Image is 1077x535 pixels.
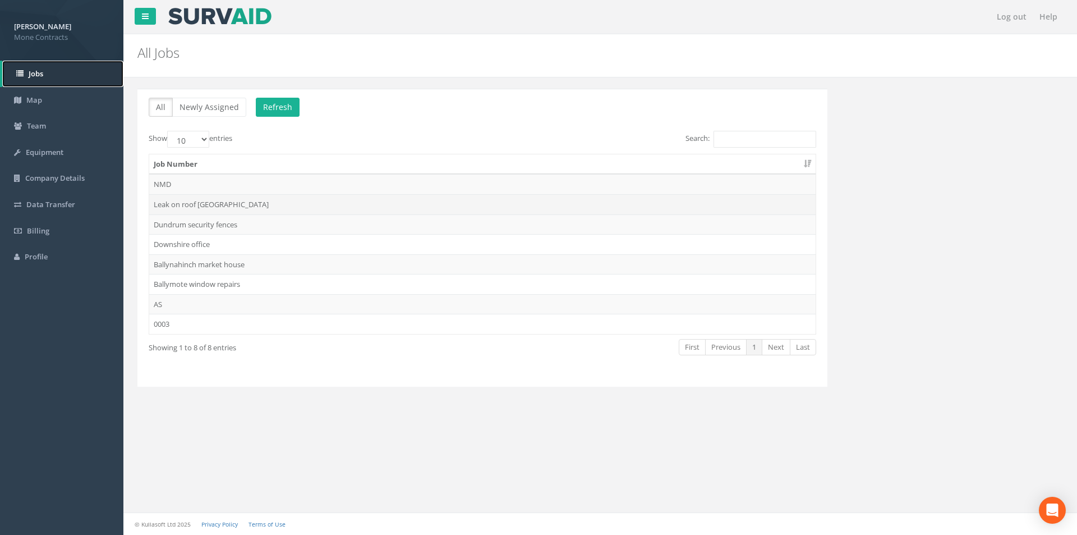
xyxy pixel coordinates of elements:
a: Next [762,339,790,355]
a: First [679,339,706,355]
span: Jobs [29,68,43,79]
td: Downshire office [149,234,816,254]
input: Search: [714,131,816,148]
td: 0003 [149,314,816,334]
span: Team [27,121,46,131]
td: AS [149,294,816,314]
a: [PERSON_NAME] Mone Contracts [14,19,109,42]
td: Leak on roof [GEOGRAPHIC_DATA] [149,194,816,214]
td: Dundrum security fences [149,214,816,235]
td: NMD [149,174,816,194]
a: Jobs [2,61,123,87]
span: Map [26,95,42,105]
span: Mone Contracts [14,32,109,43]
h2: All Jobs [137,45,906,60]
td: Ballynahinch market house [149,254,816,275]
span: Company Details [25,173,85,183]
div: Showing 1 to 8 of 8 entries [149,338,417,353]
strong: [PERSON_NAME] [14,21,71,31]
label: Search: [685,131,816,148]
span: Billing [27,226,49,236]
div: Open Intercom Messenger [1039,497,1066,524]
button: Newly Assigned [172,98,246,117]
button: Refresh [256,98,300,117]
small: © Kullasoft Ltd 2025 [135,520,191,528]
select: Showentries [167,131,209,148]
span: Profile [25,252,48,262]
a: Previous [705,339,747,355]
th: Job Number: activate to sort column ascending [149,154,816,175]
label: Show entries [149,131,232,148]
button: All [149,98,173,117]
a: Privacy Policy [201,520,238,528]
a: 1 [746,339,762,355]
span: Equipment [26,147,63,157]
a: Terms of Use [248,520,286,528]
td: Ballymote window repairs [149,274,816,294]
a: Last [790,339,816,355]
span: Data Transfer [26,199,75,209]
